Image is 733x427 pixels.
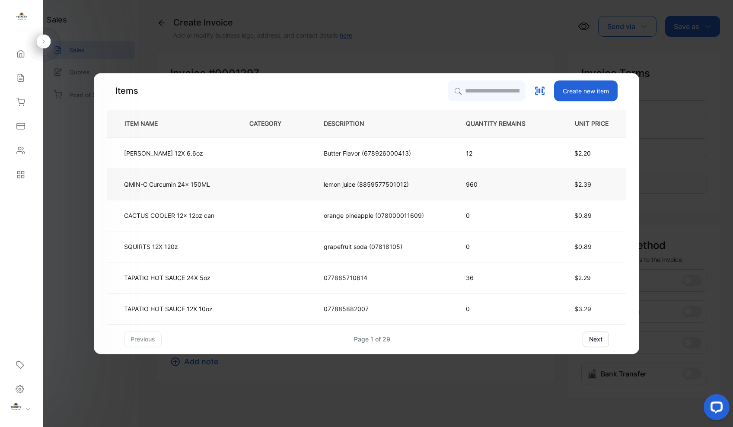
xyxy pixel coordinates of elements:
p: 0 [466,211,539,220]
p: UNIT PRICE [568,119,612,128]
p: CACTUS COOLER 12x 12oz can [124,211,214,220]
p: SQUIRTS 12X 120z [124,242,178,251]
p: Items [115,84,138,97]
p: lemon juice (8859577501012) [324,180,409,189]
p: Butter Flavor (678926000413) [324,149,411,158]
p: 077885710614 [324,273,367,282]
button: next [583,331,609,347]
div: Page 1 of 29 [354,335,390,344]
iframe: LiveChat chat widget [697,391,733,427]
p: grapefruit soda (07818105) [324,242,402,251]
p: TAPATIO HOT SAUCE 12X 10oz [124,304,213,313]
span: $3.29 [574,305,591,312]
p: TAPATIO HOT SAUCE 24X 5oz [124,273,210,282]
p: QMIN-C Curcumin 24x 150ML [124,180,210,189]
span: $2.39 [574,181,591,188]
p: 0 [466,304,539,313]
p: ITEM NAME [121,119,172,128]
img: profile [10,402,22,414]
button: previous [124,331,162,347]
span: $2.29 [574,274,591,281]
p: 12 [466,149,539,158]
p: 0 [466,242,539,251]
p: QUANTITY REMAINS [466,119,539,128]
span: $0.89 [574,243,592,250]
p: [PERSON_NAME] 12X 6.6oz [124,149,203,158]
p: DESCRIPTION [324,119,378,128]
span: $2.20 [574,150,591,157]
p: 960 [466,180,539,189]
span: $0.89 [574,212,592,219]
img: logo [15,11,28,24]
p: CATEGORY [249,119,295,128]
p: orange pineapple (078000011609) [324,211,424,220]
button: Create new item [554,80,618,101]
p: 077885882007 [324,304,369,313]
p: 36 [466,273,539,282]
